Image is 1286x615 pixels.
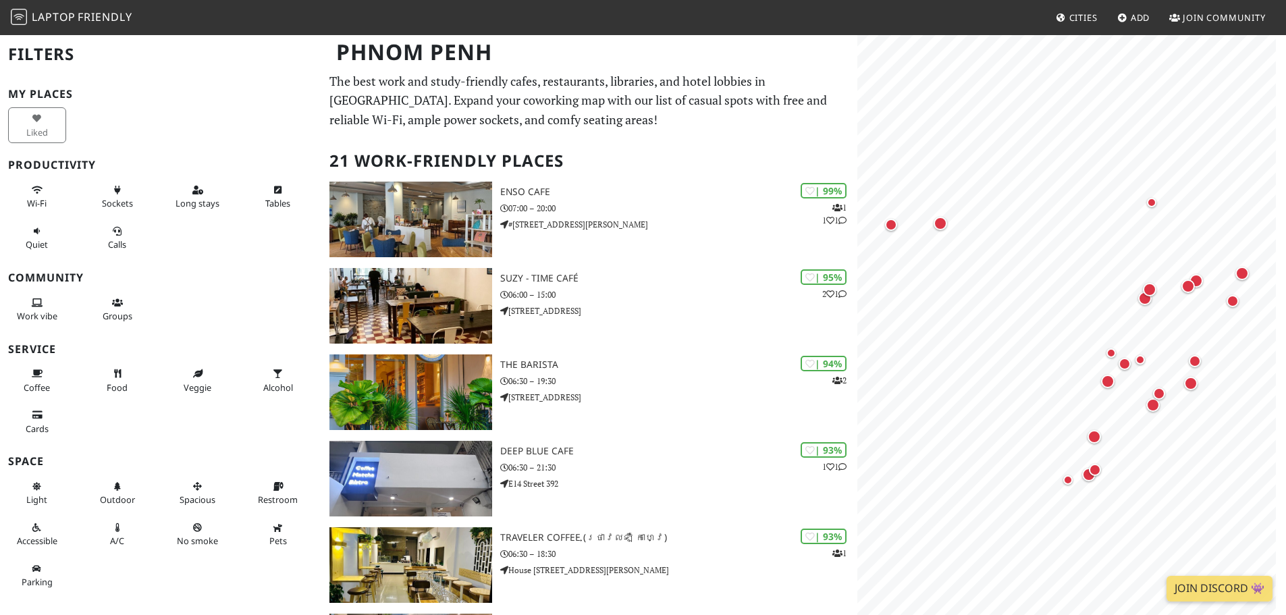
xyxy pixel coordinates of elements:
[321,182,857,257] a: Enso Cafe | 99% 111 Enso Cafe 07:00 – 20:00 #[STREET_ADDRESS][PERSON_NAME]
[500,564,857,577] p: House [STREET_ADDRESS][PERSON_NAME]
[500,375,857,387] p: 06:30 – 19:30
[8,220,66,256] button: Quiet
[500,547,857,560] p: 06:30 – 18:30
[500,288,857,301] p: 06:00 – 15:00
[500,359,857,371] h3: The Barista
[1183,11,1266,24] span: Join Community
[269,535,287,547] span: Pet friendly
[169,363,227,398] button: Veggie
[1181,374,1200,393] div: Map marker
[263,381,293,394] span: Alcohol
[8,34,313,75] h2: Filters
[100,493,135,506] span: Outdoor area
[801,356,847,371] div: | 94%
[329,441,492,516] img: Deep Blue Cafe
[500,391,857,404] p: [STREET_ADDRESS]
[882,216,900,234] div: Map marker
[8,455,313,468] h3: Space
[8,558,66,593] button: Parking
[1167,576,1272,601] a: Join Discord 👾
[931,214,950,233] div: Map marker
[1116,355,1133,373] div: Map marker
[8,343,313,356] h3: Service
[8,159,313,171] h3: Productivity
[321,354,857,430] a: The Barista | 94% 2 The Barista 06:30 – 19:30 [STREET_ADDRESS]
[1086,461,1104,479] div: Map marker
[102,197,133,209] span: Power sockets
[88,475,146,511] button: Outdoor
[329,140,849,182] h2: 21 Work-Friendly Places
[11,6,132,30] a: LaptopFriendly LaptopFriendly
[500,186,857,198] h3: Enso Cafe
[325,34,855,71] h1: Phnom Penh
[1135,289,1154,308] div: Map marker
[88,363,146,398] button: Food
[177,535,218,547] span: Smoke free
[329,182,492,257] img: Enso Cafe
[176,197,219,209] span: Long stays
[500,461,857,474] p: 06:30 – 21:30
[24,381,50,394] span: Coffee
[249,363,307,398] button: Alcohol
[832,547,847,560] p: 1
[500,304,857,317] p: [STREET_ADDRESS]
[1103,345,1119,361] div: Map marker
[801,442,847,458] div: | 93%
[1144,194,1160,211] div: Map marker
[265,197,290,209] span: Work-friendly tables
[8,179,66,215] button: Wi-Fi
[500,446,857,457] h3: Deep Blue Cafe
[1233,264,1252,283] div: Map marker
[329,72,849,130] p: The best work and study-friendly cafes, restaurants, libraries, and hotel lobbies in [GEOGRAPHIC_...
[8,271,313,284] h3: Community
[8,404,66,439] button: Cards
[22,576,53,588] span: Parking
[329,268,492,344] img: Suzy - Time Café
[169,475,227,511] button: Spacious
[107,381,128,394] span: Food
[26,493,47,506] span: Natural light
[27,197,47,209] span: Stable Wi-Fi
[1140,280,1159,299] div: Map marker
[1224,292,1241,310] div: Map marker
[500,218,857,231] p: #[STREET_ADDRESS][PERSON_NAME]
[500,477,857,490] p: E14 Street 392
[8,516,66,552] button: Accessible
[1144,396,1162,415] div: Map marker
[8,475,66,511] button: Light
[1179,277,1198,296] div: Map marker
[1098,372,1117,391] div: Map marker
[1050,5,1103,30] a: Cities
[88,292,146,327] button: Groups
[26,238,48,250] span: Quiet
[1187,271,1206,290] div: Map marker
[832,374,847,387] p: 2
[1079,465,1098,484] div: Map marker
[500,273,857,284] h3: Suzy - Time Café
[249,516,307,552] button: Pets
[32,9,76,24] span: Laptop
[169,516,227,552] button: No smoke
[88,220,146,256] button: Calls
[321,527,857,603] a: Traveler Coffee (ថ្រាវលឡឺ កាហ្វេ) | 93% 1 Traveler Coffee (ថ្រាវលឡឺ កាហ្វេ) 06:30 – 18:30 House [...
[1186,352,1204,370] div: Map marker
[17,310,57,322] span: People working
[1132,352,1148,368] div: Map marker
[321,268,857,344] a: Suzy - Time Café | 95% 21 Suzy - Time Café 06:00 – 15:00 [STREET_ADDRESS]
[88,516,146,552] button: A/C
[801,529,847,544] div: | 93%
[1150,385,1168,402] div: Map marker
[500,532,857,543] h3: Traveler Coffee (ថ្រាវលឡឺ កាហ្វេ)
[8,292,66,327] button: Work vibe
[8,88,313,101] h3: My Places
[1085,427,1104,446] div: Map marker
[26,423,49,435] span: Credit cards
[329,527,492,603] img: Traveler Coffee (ថ្រាវលឡឺ កាហ្វេ)
[500,202,857,215] p: 07:00 – 20:00
[8,363,66,398] button: Coffee
[249,475,307,511] button: Restroom
[78,9,132,24] span: Friendly
[11,9,27,25] img: LaptopFriendly
[169,179,227,215] button: Long stays
[88,179,146,215] button: Sockets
